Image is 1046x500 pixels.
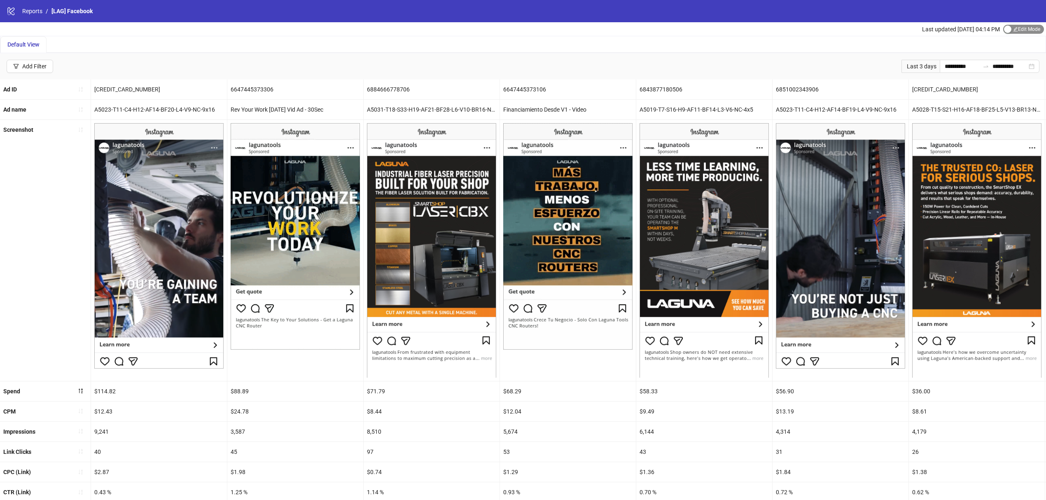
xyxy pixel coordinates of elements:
[500,402,636,421] div: $12.04
[773,381,908,401] div: $56.90
[231,123,360,350] img: Screenshot 6647445373306
[503,123,633,350] img: Screenshot 6647445373106
[3,388,20,395] b: Spend
[367,123,496,377] img: Screenshot 6884666778706
[773,100,908,119] div: A5023-T11-C4-H12-AF14-BF19-L4-V9-NC-9x16
[500,422,636,442] div: 5,674
[364,100,500,119] div: A5031-T18-S33-H19-AF21-BF28-L6-V10-BR16-NC-4x5
[78,127,84,133] span: sort-ascending
[364,442,500,462] div: 97
[773,442,908,462] div: 31
[3,449,31,455] b: Link Clicks
[13,63,19,69] span: filter
[227,422,363,442] div: 3,587
[773,422,908,442] div: 4,314
[636,381,772,401] div: $58.33
[3,126,33,133] b: Screenshot
[773,462,908,482] div: $1.84
[500,442,636,462] div: 53
[227,402,363,421] div: $24.78
[909,100,1045,119] div: A5028-T15-S21-H16-AF18-BF25-L5-V13-BR13-NC-4x5
[3,489,31,495] b: CTR (Link)
[3,86,17,93] b: Ad ID
[3,428,35,435] b: Impressions
[364,381,500,401] div: $71.79
[3,106,26,113] b: Ad name
[640,123,769,377] img: Screenshot 6843877180506
[636,442,772,462] div: 43
[3,469,31,475] b: CPC (Link)
[91,100,227,119] div: A5023-T11-C4-H12-AF14-BF20-L4-V9-NC-9x16
[636,100,772,119] div: A5019-T7-S16-H9-AF11-BF14-L3-V6-NC-4x5
[500,381,636,401] div: $68.29
[227,462,363,482] div: $1.98
[78,449,84,454] span: sort-ascending
[776,123,905,369] img: Screenshot 6851002343906
[91,79,227,99] div: [CREDIT_CARD_NUMBER]
[909,422,1045,442] div: 4,179
[636,402,772,421] div: $9.49
[78,428,84,434] span: sort-ascending
[364,462,500,482] div: $0.74
[78,489,84,495] span: sort-ascending
[922,26,1000,33] span: Last updated [DATE] 04:14 PM
[91,462,227,482] div: $2.87
[983,63,989,70] span: swap-right
[78,469,84,475] span: sort-ascending
[912,123,1041,377] img: Screenshot 6861402671506
[500,79,636,99] div: 6647445373106
[983,63,989,70] span: to
[22,63,47,70] div: Add Filter
[78,408,84,414] span: sort-ascending
[909,79,1045,99] div: [CREDIT_CARD_NUMBER]
[773,402,908,421] div: $13.19
[636,462,772,482] div: $1.36
[91,422,227,442] div: 9,241
[21,7,44,16] a: Reports
[909,462,1045,482] div: $1.38
[636,422,772,442] div: 6,144
[7,60,53,73] button: Add Filter
[227,381,363,401] div: $88.89
[91,381,227,401] div: $114.82
[364,79,500,99] div: 6884666778706
[227,442,363,462] div: 45
[91,442,227,462] div: 40
[636,79,772,99] div: 6843877180506
[78,107,84,112] span: sort-ascending
[3,408,16,415] b: CPM
[500,462,636,482] div: $1.29
[46,7,48,16] li: /
[94,123,224,369] img: Screenshot 6851003059706
[227,79,363,99] div: 6647445373306
[909,381,1045,401] div: $36.00
[227,100,363,119] div: Rev Your Work [DATE] Vid Ad - 30Sec
[500,100,636,119] div: Financiamiento Desde V1 - Video
[909,442,1045,462] div: 26
[364,422,500,442] div: 8,510
[901,60,940,73] div: Last 3 days
[78,86,84,92] span: sort-ascending
[773,79,908,99] div: 6851002343906
[78,388,84,394] span: sort-descending
[7,41,40,48] span: Default View
[91,402,227,421] div: $12.43
[51,8,93,14] span: [LAG] Facebook
[909,402,1045,421] div: $8.61
[364,402,500,421] div: $8.44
